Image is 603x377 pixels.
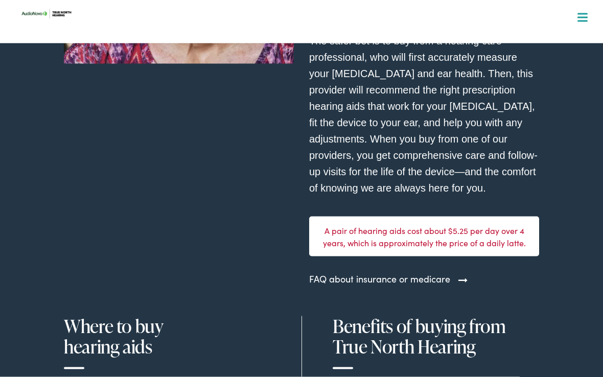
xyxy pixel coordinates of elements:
div: A pair of hearing aids cost about $5.25 per day over 4 years, which is approximately the price of... [309,217,539,256]
p: The safer bet is to buy from a hearing care professional, who will first accurately measure your ... [309,33,539,196]
h1: Benefits of buying from True North Hearing [333,316,539,369]
a: What We Offer [20,41,591,73]
h1: Where to buy hearing aids [64,316,294,369]
a: FAQ about insurance or medicare [309,272,450,286]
